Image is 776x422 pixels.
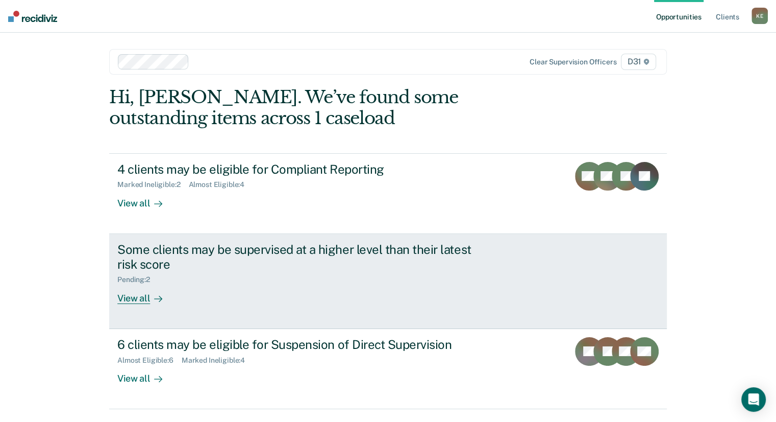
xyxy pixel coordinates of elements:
span: D31 [621,54,656,70]
div: Almost Eligible : 4 [189,180,253,189]
div: Clear supervision officers [530,58,616,66]
div: Marked Ineligible : 2 [117,180,188,189]
a: 4 clients may be eligible for Compliant ReportingMarked Ineligible:2Almost Eligible:4View all [109,153,667,234]
div: 4 clients may be eligible for Compliant Reporting [117,162,475,177]
img: Recidiviz [8,11,57,22]
button: KE [752,8,768,24]
div: View all [117,284,174,304]
div: Open Intercom Messenger [741,387,766,412]
div: Hi, [PERSON_NAME]. We’ve found some outstanding items across 1 caseload [109,87,555,129]
div: View all [117,189,174,209]
a: 6 clients may be eligible for Suspension of Direct SupervisionAlmost Eligible:6Marked Ineligible:... [109,329,667,409]
div: K E [752,8,768,24]
div: Marked Ineligible : 4 [182,356,253,365]
div: Almost Eligible : 6 [117,356,182,365]
div: View all [117,364,174,384]
a: Some clients may be supervised at a higher level than their latest risk scorePending:2View all [109,234,667,329]
div: Some clients may be supervised at a higher level than their latest risk score [117,242,475,272]
div: 6 clients may be eligible for Suspension of Direct Supervision [117,337,475,352]
div: Pending : 2 [117,275,158,284]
